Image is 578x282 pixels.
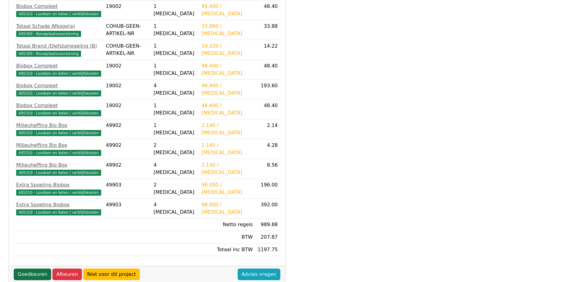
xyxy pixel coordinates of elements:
td: 49903 [104,199,151,219]
td: 19002 [104,60,151,80]
div: 14.220 / [MEDICAL_DATA] [201,42,253,57]
td: 48.40 [255,99,280,119]
div: 48.400 / [MEDICAL_DATA] [201,3,253,17]
div: Totaal Schade Afkoop(a) [16,23,101,30]
div: 1 [MEDICAL_DATA] [154,102,197,117]
div: 98.000 / [MEDICAL_DATA] [201,201,253,216]
span: 405310 - Loodsen en keten / verblijfskosten [16,209,101,215]
a: Biobox Compleet405310 - Loodsen en keten / verblijfskosten [16,62,101,77]
td: COHUB-GEEN-ARTIKEL-NR [104,40,151,60]
td: 989.88 [255,219,280,231]
span: 405310 - Loodsen en keten / verblijfskosten [16,150,101,156]
td: 2.14 [255,119,280,139]
td: 48.40 [255,0,280,20]
td: 49902 [104,139,151,159]
div: 33.880 / [MEDICAL_DATA] [201,23,253,37]
span: 405310 - Loodsen en keten / verblijfskosten [16,90,101,96]
td: COHUB-GEEN-ARTIKEL-NR [104,20,151,40]
div: Extra Spoeling Biobox [16,181,101,189]
span: 405300 - Bouwplaatsvoorziening [16,31,81,37]
a: Extra Spoeling Biobox405310 - Loodsen en keten / verblijfskosten [16,201,101,216]
div: Biobox Compleet [16,82,101,89]
td: 49903 [104,179,151,199]
td: 49902 [104,159,151,179]
div: 1 [MEDICAL_DATA] [154,122,197,136]
td: 207.87 [255,231,280,244]
td: 19002 [104,80,151,99]
div: 48.400 / [MEDICAL_DATA] [201,102,253,117]
td: 196.00 [255,179,280,199]
span: 405310 - Loodsen en keten / verblijfskosten [16,130,101,136]
span: 405300 - Bouwplaatsvoorziening [16,51,81,57]
span: 405310 - Loodsen en keten / verblijfskosten [16,11,101,17]
div: Milieuheffing Bio Box [16,142,101,149]
td: 193.60 [255,80,280,99]
a: Totaal Schade Afkoop(a)405300 - Bouwplaatsvoorziening [16,23,101,37]
div: 4 [MEDICAL_DATA] [154,82,197,97]
div: 1 [MEDICAL_DATA] [154,23,197,37]
a: Biobox Compleet405310 - Loodsen en keten / verblijfskosten [16,82,101,97]
span: 405310 - Loodsen en keten / verblijfskosten [16,170,101,176]
a: Biobox Compleet405310 - Loodsen en keten / verblijfskosten [16,102,101,117]
td: 8.56 [255,159,280,179]
a: Milieuheffing Bio Box405310 - Loodsen en keten / verblijfskosten [16,122,101,136]
div: Extra Spoeling Biobox [16,201,101,208]
div: 1 [MEDICAL_DATA] [154,62,197,77]
a: Advies vragen [238,269,280,280]
div: 48.400 / [MEDICAL_DATA] [201,62,253,77]
a: Milieuheffing Bio Box405310 - Loodsen en keten / verblijfskosten [16,161,101,176]
td: 14.22 [255,40,280,60]
div: 4 [MEDICAL_DATA] [154,161,197,176]
td: 1197.75 [255,244,280,256]
div: 2 [MEDICAL_DATA] [154,181,197,196]
span: 405310 - Loodsen en keten / verblijfskosten [16,70,101,77]
a: Niet voor dit project [83,269,140,280]
a: Extra Spoeling Biobox405310 - Loodsen en keten / verblijfskosten [16,181,101,196]
a: Biobox Compleet405310 - Loodsen en keten / verblijfskosten [16,3,101,17]
div: 2.140 / [MEDICAL_DATA] [201,161,253,176]
div: Biobox Compleet [16,102,101,109]
div: Totaal Brand /Diefstalregeling (B) [16,42,101,50]
td: 19002 [104,99,151,119]
a: Totaal Brand /Diefstalregeling (B)405300 - Bouwplaatsvoorziening [16,42,101,57]
div: 48.400 / [MEDICAL_DATA] [201,82,253,97]
td: 19002 [104,0,151,20]
div: Milieuheffing Bio Box [16,161,101,169]
div: Biobox Compleet [16,62,101,70]
div: 2 [MEDICAL_DATA] [154,142,197,156]
span: 405310 - Loodsen en keten / verblijfskosten [16,110,101,116]
td: Totaal inc BTW [199,244,255,256]
td: 33.88 [255,20,280,40]
td: 48.40 [255,60,280,80]
a: Goedkeuren [14,269,51,280]
div: Milieuheffing Bio Box [16,122,101,129]
div: 4 [MEDICAL_DATA] [154,201,197,216]
td: 49902 [104,119,151,139]
td: Netto regels [199,219,255,231]
a: Afkeuren [52,269,82,280]
div: 2.140 / [MEDICAL_DATA] [201,122,253,136]
div: 2.140 / [MEDICAL_DATA] [201,142,253,156]
td: 4.28 [255,139,280,159]
div: 1 [MEDICAL_DATA] [154,3,197,17]
div: 98.000 / [MEDICAL_DATA] [201,181,253,196]
a: Milieuheffing Bio Box405310 - Loodsen en keten / verblijfskosten [16,142,101,156]
td: 392.00 [255,199,280,219]
div: 1 [MEDICAL_DATA] [154,42,197,57]
div: Biobox Compleet [16,3,101,10]
span: 405310 - Loodsen en keten / verblijfskosten [16,190,101,196]
td: BTW [199,231,255,244]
